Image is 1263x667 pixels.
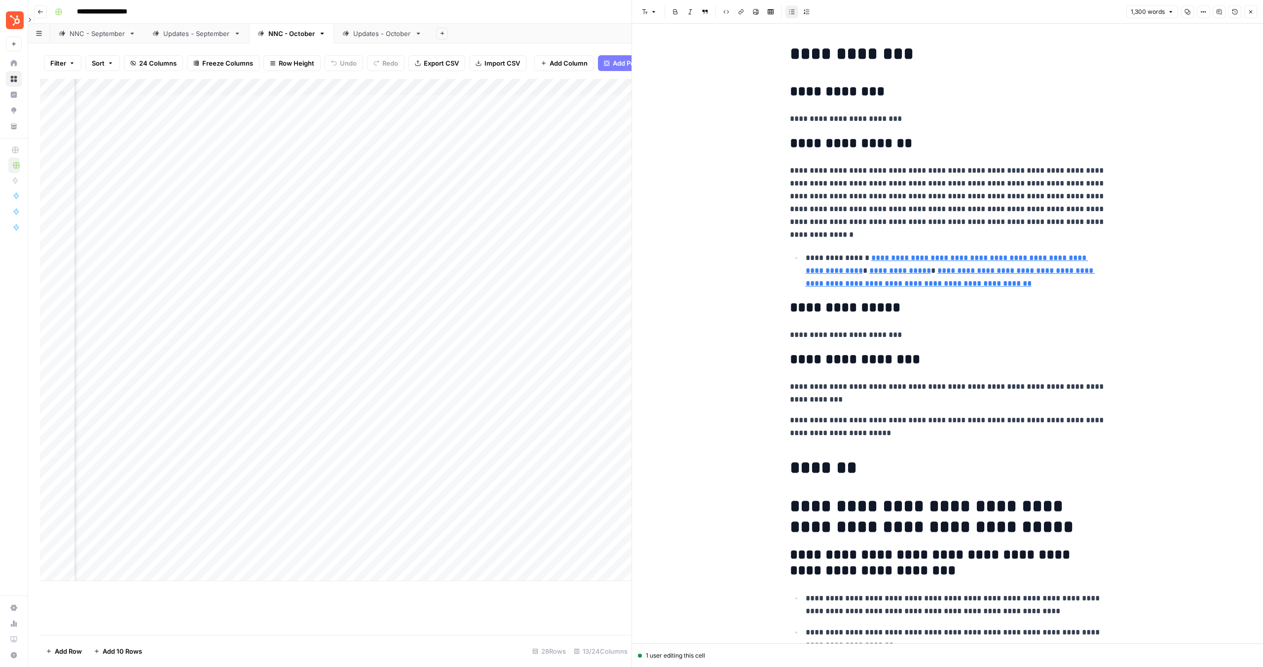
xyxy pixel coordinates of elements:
[50,24,144,43] a: NNC - September
[268,29,315,38] div: NNC - October
[6,87,22,103] a: Insights
[249,24,334,43] a: NNC - October
[6,600,22,616] a: Settings
[598,55,672,71] button: Add Power Agent
[6,616,22,631] a: Usage
[424,58,459,68] span: Export CSV
[70,29,125,38] div: NNC - September
[144,24,249,43] a: Updates - September
[409,55,465,71] button: Export CSV
[103,646,142,656] span: Add 10 Rows
[279,58,314,68] span: Row Height
[187,55,260,71] button: Freeze Columns
[325,55,363,71] button: Undo
[534,55,594,71] button: Add Column
[163,29,230,38] div: Updates - September
[88,643,148,659] button: Add 10 Rows
[263,55,321,71] button: Row Height
[55,646,82,656] span: Add Row
[50,58,66,68] span: Filter
[6,71,22,87] a: Browse
[92,58,105,68] span: Sort
[382,58,398,68] span: Redo
[528,643,570,659] div: 28 Rows
[124,55,183,71] button: 24 Columns
[638,651,1257,660] div: 1 user editing this cell
[202,58,253,68] span: Freeze Columns
[613,58,667,68] span: Add Power Agent
[367,55,405,71] button: Redo
[139,58,177,68] span: 24 Columns
[40,643,88,659] button: Add Row
[85,55,120,71] button: Sort
[6,647,22,663] button: Help + Support
[6,103,22,118] a: Opportunities
[6,11,24,29] img: Blog Content Action Plan Logo
[550,58,588,68] span: Add Column
[334,24,430,43] a: Updates - October
[469,55,526,71] button: Import CSV
[340,58,357,68] span: Undo
[6,631,22,647] a: Learning Hub
[353,29,411,38] div: Updates - October
[6,8,22,33] button: Workspace: Blog Content Action Plan
[484,58,520,68] span: Import CSV
[1131,7,1165,16] span: 1,300 words
[1126,5,1178,18] button: 1,300 words
[44,55,81,71] button: Filter
[6,118,22,134] a: Your Data
[6,55,22,71] a: Home
[570,643,631,659] div: 13/24 Columns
